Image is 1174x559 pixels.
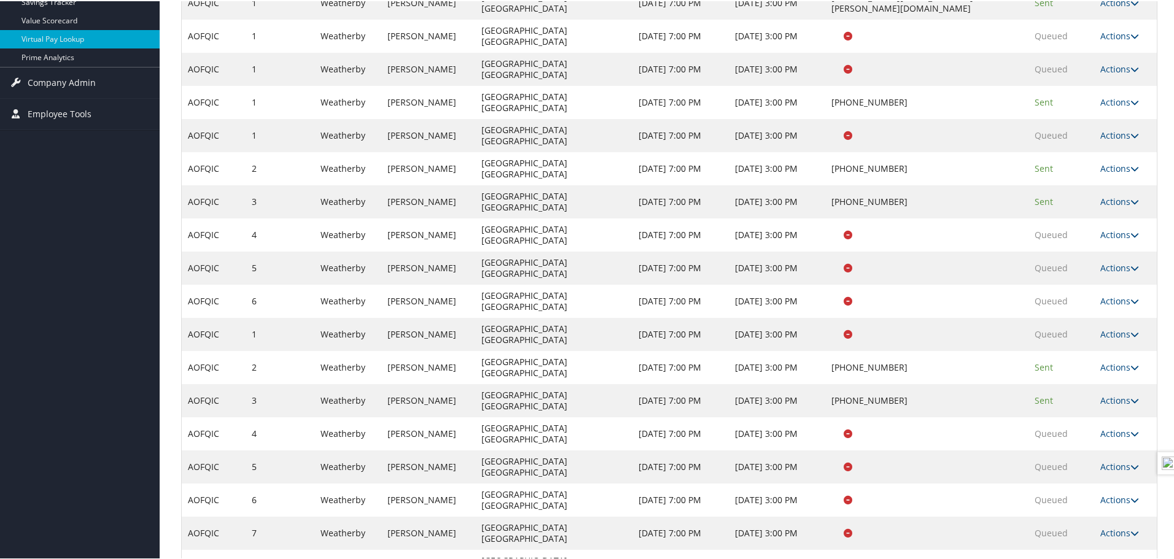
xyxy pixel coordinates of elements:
[632,18,729,52] td: [DATE] 7:00 PM
[632,184,729,217] td: [DATE] 7:00 PM
[1035,360,1053,372] span: Sent
[381,184,476,217] td: [PERSON_NAME]
[1035,161,1053,173] span: Sent
[632,52,729,85] td: [DATE] 7:00 PM
[182,350,246,383] td: AOFQIC
[632,482,729,515] td: [DATE] 7:00 PM
[246,416,315,449] td: 4
[1035,493,1068,504] span: Queued
[1100,128,1139,140] a: Actions
[1035,261,1068,272] span: Queued
[729,350,825,383] td: [DATE] 3:00 PM
[825,350,1028,383] td: [PHONE_NUMBER]
[729,151,825,184] td: [DATE] 3:00 PM
[182,52,246,85] td: AOFQIC
[729,217,825,250] td: [DATE] 3:00 PM
[381,416,476,449] td: [PERSON_NAME]
[632,250,729,283] td: [DATE] 7:00 PM
[314,482,381,515] td: Weatherby
[1100,360,1139,372] a: Actions
[381,118,476,151] td: [PERSON_NAME]
[632,449,729,482] td: [DATE] 7:00 PM
[1035,426,1068,438] span: Queued
[1100,161,1139,173] a: Actions
[632,151,729,184] td: [DATE] 7:00 PM
[182,250,246,283] td: AOFQIC
[1035,128,1068,140] span: Queued
[475,515,632,549] td: [GEOGRAPHIC_DATA] [GEOGRAPHIC_DATA]
[381,151,476,184] td: [PERSON_NAME]
[314,85,381,118] td: Weatherby
[729,383,825,416] td: [DATE] 3:00 PM
[246,383,315,416] td: 3
[314,151,381,184] td: Weatherby
[1100,95,1139,107] a: Actions
[1100,294,1139,306] a: Actions
[1100,261,1139,272] a: Actions
[182,118,246,151] td: AOFQIC
[381,383,476,416] td: [PERSON_NAME]
[729,250,825,283] td: [DATE] 3:00 PM
[1100,393,1139,405] a: Actions
[1035,95,1053,107] span: Sent
[632,416,729,449] td: [DATE] 7:00 PM
[475,449,632,482] td: [GEOGRAPHIC_DATA] [GEOGRAPHIC_DATA]
[729,184,825,217] td: [DATE] 3:00 PM
[729,482,825,515] td: [DATE] 3:00 PM
[246,118,315,151] td: 1
[475,482,632,515] td: [GEOGRAPHIC_DATA] [GEOGRAPHIC_DATA]
[381,18,476,52] td: [PERSON_NAME]
[182,18,246,52] td: AOFQIC
[1100,460,1139,471] a: Actions
[381,52,476,85] td: [PERSON_NAME]
[475,85,632,118] td: [GEOGRAPHIC_DATA] [GEOGRAPHIC_DATA]
[1100,327,1139,339] a: Actions
[632,118,729,151] td: [DATE] 7:00 PM
[28,98,91,128] span: Employee Tools
[475,18,632,52] td: [GEOGRAPHIC_DATA] [GEOGRAPHIC_DATA]
[314,383,381,416] td: Weatherby
[246,449,315,482] td: 5
[246,184,315,217] td: 3
[182,449,246,482] td: AOFQIC
[632,383,729,416] td: [DATE] 7:00 PM
[729,118,825,151] td: [DATE] 3:00 PM
[632,317,729,350] td: [DATE] 7:00 PM
[729,416,825,449] td: [DATE] 3:00 PM
[1035,327,1068,339] span: Queued
[246,515,315,549] td: 7
[182,151,246,184] td: AOFQIC
[381,515,476,549] td: [PERSON_NAME]
[246,350,315,383] td: 2
[246,482,315,515] td: 6
[314,449,381,482] td: Weatherby
[1100,426,1139,438] a: Actions
[182,482,246,515] td: AOFQIC
[1100,493,1139,504] a: Actions
[182,416,246,449] td: AOFQIC
[1035,29,1068,40] span: Queued
[246,151,315,184] td: 2
[632,515,729,549] td: [DATE] 7:00 PM
[381,449,476,482] td: [PERSON_NAME]
[475,217,632,250] td: [GEOGRAPHIC_DATA] [GEOGRAPHIC_DATA]
[1035,294,1068,306] span: Queued
[381,217,476,250] td: [PERSON_NAME]
[729,85,825,118] td: [DATE] 3:00 PM
[825,184,1028,217] td: [PHONE_NUMBER]
[182,85,246,118] td: AOFQIC
[475,283,632,317] td: [GEOGRAPHIC_DATA] [GEOGRAPHIC_DATA]
[381,350,476,383] td: [PERSON_NAME]
[182,184,246,217] td: AOFQIC
[632,283,729,317] td: [DATE] 7:00 PM
[314,317,381,350] td: Weatherby
[825,85,1028,118] td: [PHONE_NUMBER]
[1035,393,1053,405] span: Sent
[182,383,246,416] td: AOFQIC
[314,52,381,85] td: Weatherby
[825,383,1028,416] td: [PHONE_NUMBER]
[381,317,476,350] td: [PERSON_NAME]
[381,283,476,317] td: [PERSON_NAME]
[1035,195,1053,206] span: Sent
[1035,526,1068,538] span: Queued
